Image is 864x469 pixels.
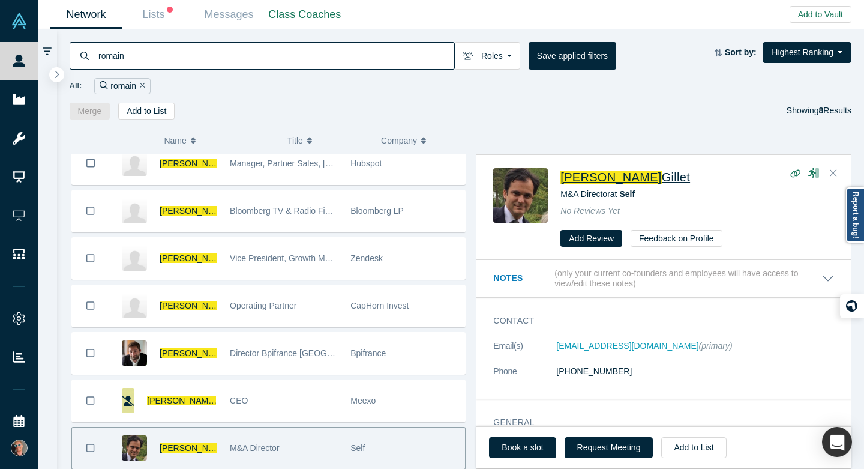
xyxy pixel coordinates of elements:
[350,253,383,263] span: Zendesk
[619,189,635,199] a: Self
[819,106,851,115] span: Results
[122,151,147,176] img: Romain Goday's Profile Image
[72,238,109,279] button: Bookmark
[160,206,305,216] a: [PERSON_NAME]
[160,348,229,358] span: [PERSON_NAME]
[11,13,28,29] img: Alchemist Vault Logo
[122,246,147,271] img: Romain Galoisy's Profile Image
[72,190,109,232] button: Bookmark
[381,128,417,153] span: Company
[493,168,548,223] img: Romain Gillet's Profile Image
[230,159,410,168] span: Manager, Partner Sales, [GEOGRAPHIC_DATA]
[70,80,82,92] span: All:
[493,272,552,285] h3: Notes
[122,435,147,461] img: Romain Gillet's Profile Image
[72,142,109,184] button: Bookmark
[560,171,661,184] span: [PERSON_NAME]
[350,301,409,310] span: CapHorn Invest
[493,268,834,289] button: Notes (only your current co-founders and employees will have access to view/edit these notes)
[287,128,303,153] span: Title
[94,78,150,94] div: romain
[160,443,248,453] a: [PERSON_NAME]
[122,198,147,223] img: Romaine Bostick's Profile Image
[493,340,556,365] dt: Email(s)
[662,171,690,184] span: Gillet
[118,103,175,120] button: Add to List
[122,293,147,318] img: Romain Vidal's Profile Image
[350,348,386,358] span: Bpifrance
[790,6,851,23] button: Add to Vault
[381,128,462,153] button: Company
[164,128,275,153] button: Name
[350,443,365,453] span: Self
[350,159,382,168] span: Hubspot
[230,443,279,453] span: M&A Director
[122,340,147,366] img: Romain Serman's Profile Image
[136,79,145,93] button: Remove Filter
[846,187,864,243] a: Report a bug!
[556,366,632,376] a: [PHONE_NUMBER]
[147,396,285,405] a: [PERSON_NAME][PERSON_NAME]
[72,380,109,422] button: Bookmark
[350,396,376,405] span: Meexo
[699,341,733,351] span: (primary)
[160,253,257,263] a: [PERSON_NAME]
[824,164,842,183] button: Close
[565,437,653,458] button: Request Meeting
[160,206,229,216] span: [PERSON_NAME]
[350,206,404,216] span: Bloomberg LP
[97,41,454,70] input: Search by name, title, company, summary, expertise, investment criteria or topics of focus
[230,253,355,263] span: Vice President, Growth Marketing
[72,428,109,469] button: Bookmark
[72,285,109,327] button: Bookmark
[193,1,265,29] a: Messages
[147,396,216,405] span: [PERSON_NAME]
[560,189,635,199] span: M&A Director at
[50,1,122,29] a: Network
[489,437,556,458] a: Book a slot
[556,341,698,351] a: [EMAIL_ADDRESS][DOMAIN_NAME]
[230,206,487,216] span: Bloomberg TV & Radio Financial Markets Correspondent, Co-Anchor
[493,315,817,327] h3: Contact
[819,106,824,115] strong: 8
[230,396,248,405] span: CEO
[230,301,296,310] span: Operating Partner
[265,1,345,29] a: Class Coaches
[160,443,229,453] span: [PERSON_NAME]
[560,230,622,247] button: Add Review
[160,348,298,358] a: [PERSON_NAME]
[160,159,229,168] span: [PERSON_NAME]
[661,437,726,458] button: Add to List
[725,47,757,57] strong: Sort by:
[631,230,722,247] button: Feedback on Profile
[554,268,822,289] p: (only your current co-founders and employees will have access to view/edit these notes)
[11,440,28,456] img: Laurent Rains's Account
[560,171,690,184] a: [PERSON_NAME]Gillet
[160,159,298,168] a: [PERSON_NAME]
[230,348,387,358] span: Director Bpifrance [GEOGRAPHIC_DATA]
[493,365,556,390] dt: Phone
[160,301,229,310] span: [PERSON_NAME]
[72,333,109,374] button: Bookmark
[122,1,193,29] a: Lists
[160,301,298,310] a: [PERSON_NAME]
[160,253,229,263] span: [PERSON_NAME]
[763,42,851,63] button: Highest Ranking
[164,128,186,153] span: Name
[493,416,817,429] h3: General
[787,103,851,120] div: Showing
[560,206,620,216] span: No Reviews Yet
[454,42,520,70] button: Roles
[529,42,616,70] button: Save applied filters
[70,103,110,120] button: Merge
[287,128,368,153] button: Title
